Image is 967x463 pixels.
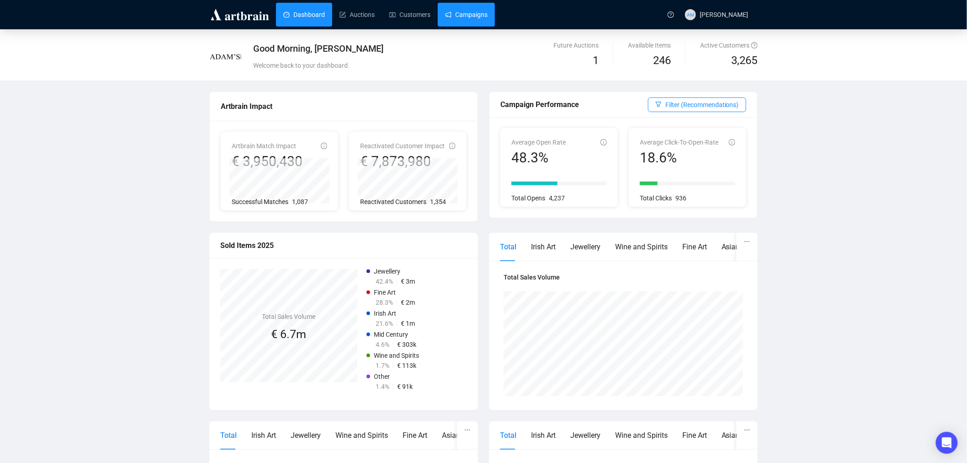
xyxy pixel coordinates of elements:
[283,3,325,27] a: Dashboard
[553,40,599,50] div: Future Auctions
[570,430,600,441] div: Jewellery
[253,60,573,70] div: Welcome back to your dashboard.
[936,432,958,454] div: Open Intercom Messenger
[401,320,415,327] span: € 1m
[262,312,316,322] h4: Total Sales Volume
[445,3,488,27] a: Campaigns
[374,352,419,359] span: Wine and Spirits
[376,362,389,369] span: 1.7%
[640,139,718,146] span: Average Click-To-Open-Rate
[570,241,600,253] div: Jewellery
[376,383,389,390] span: 1.4%
[374,289,396,296] span: Fine Art
[232,198,288,205] span: Successful Matches
[209,7,271,22] img: logo
[220,430,237,441] div: Total
[511,139,566,146] span: Average Open Rate
[737,233,758,250] button: ellipsis
[640,194,672,202] span: Total Clicks
[376,278,393,285] span: 42.4%
[744,238,750,245] span: ellipsis
[751,42,758,48] span: question-circle
[655,101,662,108] span: filter
[291,430,321,441] div: Jewellery
[744,427,750,433] span: ellipsis
[628,40,671,50] div: Available Items
[374,373,390,380] span: Other
[665,100,739,110] span: Filter (Recommendations)
[700,42,758,49] span: Active Customers
[449,143,456,149] span: info-circle
[722,430,751,441] div: Asian Art
[403,430,427,441] div: Fine Art
[531,241,556,253] div: Irish Art
[376,299,393,306] span: 28.3%
[500,430,516,441] div: Total
[374,331,408,338] span: Mid Century
[549,194,565,202] span: 4,237
[615,241,668,253] div: Wine and Spirits
[397,383,413,390] span: € 91k
[500,99,648,110] div: Campaign Performance
[457,421,478,439] button: ellipsis
[389,3,430,27] a: Customers
[511,149,566,167] div: 48.3%
[600,139,607,145] span: info-circle
[340,3,375,27] a: Auctions
[700,11,749,18] span: [PERSON_NAME]
[511,194,545,202] span: Total Opens
[593,54,599,67] span: 1
[682,430,707,441] div: Fine Art
[251,430,276,441] div: Irish Art
[210,41,242,73] img: 5f7b3e15015672000c94947a.jpg
[430,198,446,205] span: 1,354
[442,430,471,441] div: Asian Art
[653,54,671,67] span: 246
[737,421,758,439] button: ellipsis
[648,97,746,112] button: Filter (Recommendations)
[531,430,556,441] div: Irish Art
[220,240,467,251] div: Sold Items 2025
[232,153,303,170] div: € 3,950,430
[504,272,743,282] h4: Total Sales Volume
[253,42,573,55] div: Good Morning, [PERSON_NAME]
[401,278,415,285] span: € 3m
[464,427,471,433] span: ellipsis
[668,11,674,18] span: question-circle
[376,320,393,327] span: 21.6%
[397,341,416,348] span: € 303k
[729,139,735,145] span: info-circle
[374,268,400,275] span: Jewellery
[722,241,751,253] div: Asian Art
[615,430,668,441] div: Wine and Spirits
[271,328,307,341] span: € 6.7m
[374,310,396,317] span: Irish Art
[687,11,694,18] span: AM
[401,299,415,306] span: € 2m
[360,198,426,205] span: Reactivated Customers
[292,198,308,205] span: 1,087
[376,341,389,348] span: 4.6%
[335,430,388,441] div: Wine and Spirits
[221,101,467,112] div: Artbrain Impact
[732,52,758,70] span: 3,265
[640,149,718,167] div: 18.6%
[360,142,445,150] span: Reactivated Customer Impact
[232,142,296,150] span: Artbrain Match Impact
[321,143,327,149] span: info-circle
[500,241,516,253] div: Total
[682,241,707,253] div: Fine Art
[360,153,445,170] div: € 7,873,980
[675,194,686,202] span: 936
[397,362,416,369] span: € 113k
